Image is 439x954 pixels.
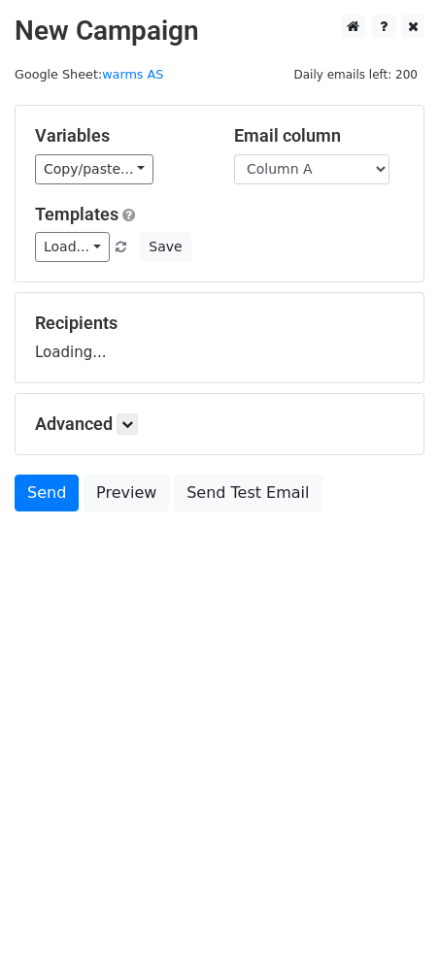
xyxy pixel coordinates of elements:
[140,232,190,262] button: Save
[35,313,404,334] h5: Recipients
[35,232,110,262] a: Load...
[287,64,424,85] span: Daily emails left: 200
[84,475,169,511] a: Preview
[15,15,424,48] h2: New Campaign
[234,125,404,147] h5: Email column
[35,413,404,435] h5: Advanced
[35,154,153,184] a: Copy/paste...
[35,204,118,224] a: Templates
[15,67,163,82] small: Google Sheet:
[102,67,163,82] a: warms AS
[287,67,424,82] a: Daily emails left: 200
[174,475,321,511] a: Send Test Email
[15,475,79,511] a: Send
[35,125,205,147] h5: Variables
[35,313,404,363] div: Loading...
